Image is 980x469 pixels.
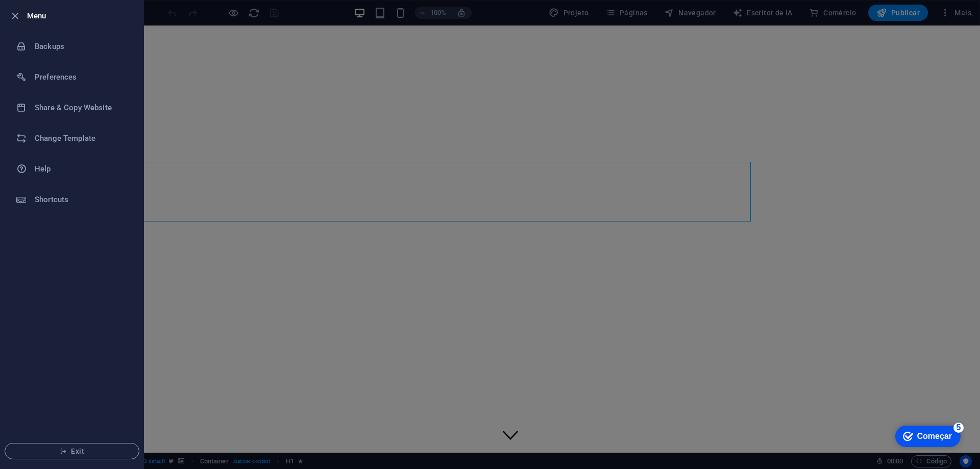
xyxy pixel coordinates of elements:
[1,154,143,184] a: Help
[35,132,129,144] h6: Change Template
[4,4,95,13] a: Ir para o conteúdo principal
[35,193,129,206] h6: Shortcuts
[13,447,131,455] span: Exit
[6,5,71,27] div: Começar 5 itens restantes, 0% concluído
[35,102,129,114] h6: Share & Copy Website
[35,163,129,175] h6: Help
[5,443,139,459] button: Exit
[35,71,129,83] h6: Preferences
[28,11,62,20] font: Começar
[67,3,71,11] font: 5
[27,10,135,22] h6: Menu
[35,40,129,53] h6: Backups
